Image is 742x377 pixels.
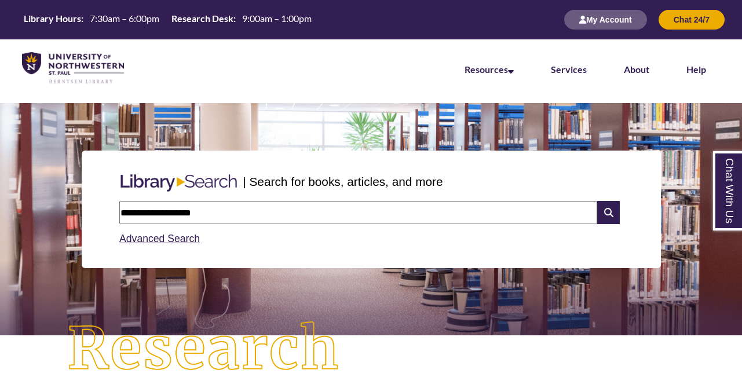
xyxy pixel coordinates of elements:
[659,10,725,30] button: Chat 24/7
[19,12,316,27] table: Hours Today
[686,64,706,75] a: Help
[115,170,243,196] img: Libary Search
[167,12,237,25] th: Research Desk:
[564,14,647,24] a: My Account
[90,13,159,24] span: 7:30am – 6:00pm
[551,64,587,75] a: Services
[597,201,619,224] i: Search
[19,12,85,25] th: Library Hours:
[119,233,200,244] a: Advanced Search
[19,12,316,28] a: Hours Today
[243,173,443,191] p: | Search for books, articles, and more
[242,13,312,24] span: 9:00am – 1:00pm
[624,64,649,75] a: About
[465,64,514,75] a: Resources
[659,14,725,24] a: Chat 24/7
[564,10,647,30] button: My Account
[22,52,124,85] img: UNWSP Library Logo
